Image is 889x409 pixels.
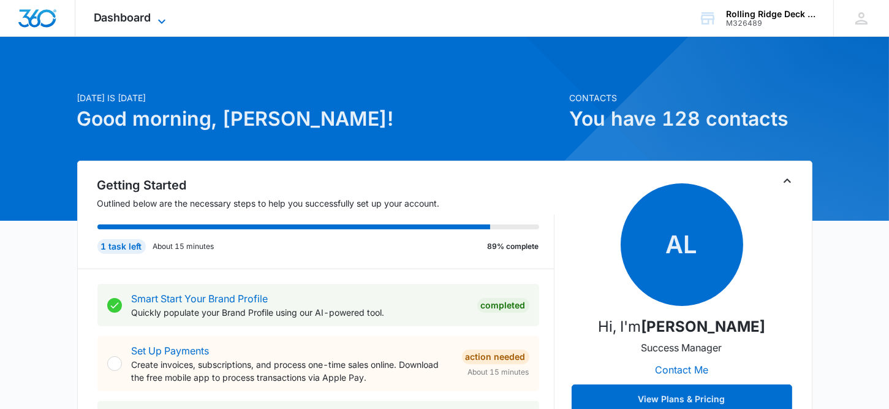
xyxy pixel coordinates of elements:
[598,316,765,338] p: Hi, I'm
[641,318,765,335] strong: [PERSON_NAME]
[153,241,214,252] p: About 15 minutes
[132,306,467,319] p: Quickly populate your Brand Profile using our AI-powered tool.
[726,19,815,28] div: account id
[462,350,529,364] div: Action Needed
[132,358,452,384] p: Create invoices, subscriptions, and process one-time sales online. Download the free mobile app t...
[570,91,812,104] p: Contacts
[132,345,210,357] a: Set Up Payments
[97,197,554,210] p: Outlined below are the necessary steps to help you successfully set up your account.
[97,239,146,254] div: 1 task left
[488,241,539,252] p: 89% complete
[570,104,812,134] h1: You have 128 contacts
[641,340,722,355] p: Success Manager
[97,176,554,194] h2: Getting Started
[726,9,815,19] div: account name
[477,298,529,313] div: Completed
[780,174,795,188] button: Toggle Collapse
[621,183,743,306] span: AL
[77,104,562,134] h1: Good morning, [PERSON_NAME]!
[132,292,268,305] a: Smart Start Your Brand Profile
[468,367,529,378] span: About 15 minutes
[77,91,562,104] p: [DATE] is [DATE]
[94,11,151,24] span: Dashboard
[643,355,721,384] button: Contact Me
